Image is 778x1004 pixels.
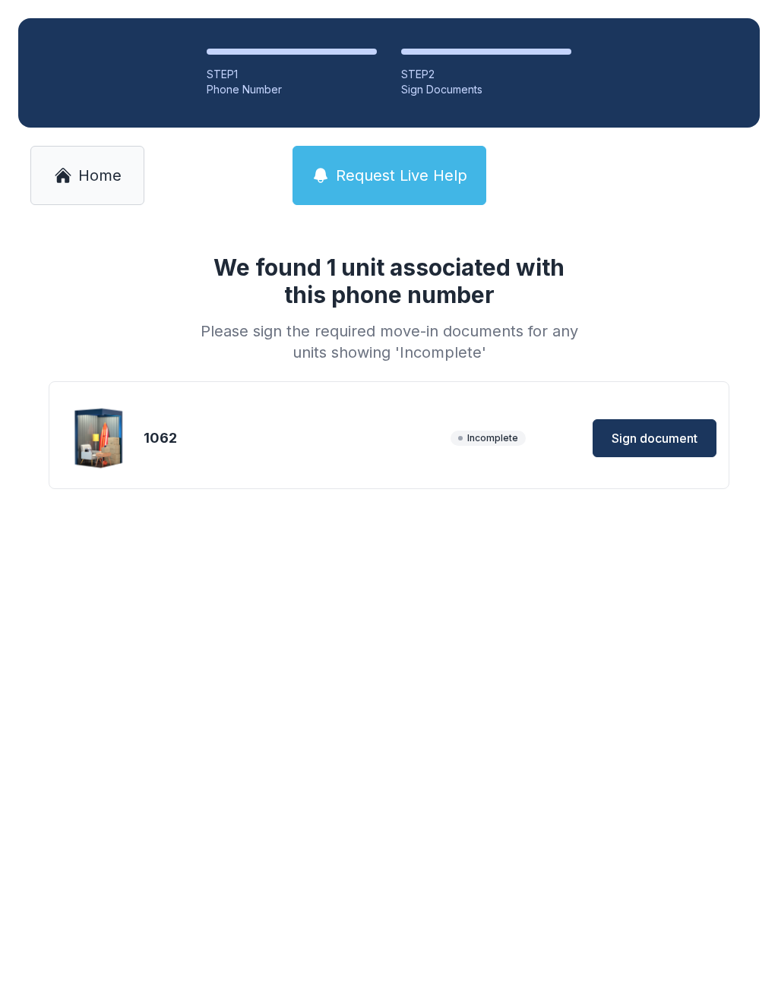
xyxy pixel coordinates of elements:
[207,82,377,97] div: Phone Number
[401,67,571,82] div: STEP 2
[336,165,467,186] span: Request Live Help
[451,431,526,446] span: Incomplete
[612,429,697,447] span: Sign document
[194,320,583,363] div: Please sign the required move-in documents for any units showing 'Incomplete'
[194,254,583,308] h1: We found 1 unit associated with this phone number
[144,428,444,449] div: 1062
[78,165,122,186] span: Home
[401,82,571,97] div: Sign Documents
[207,67,377,82] div: STEP 1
